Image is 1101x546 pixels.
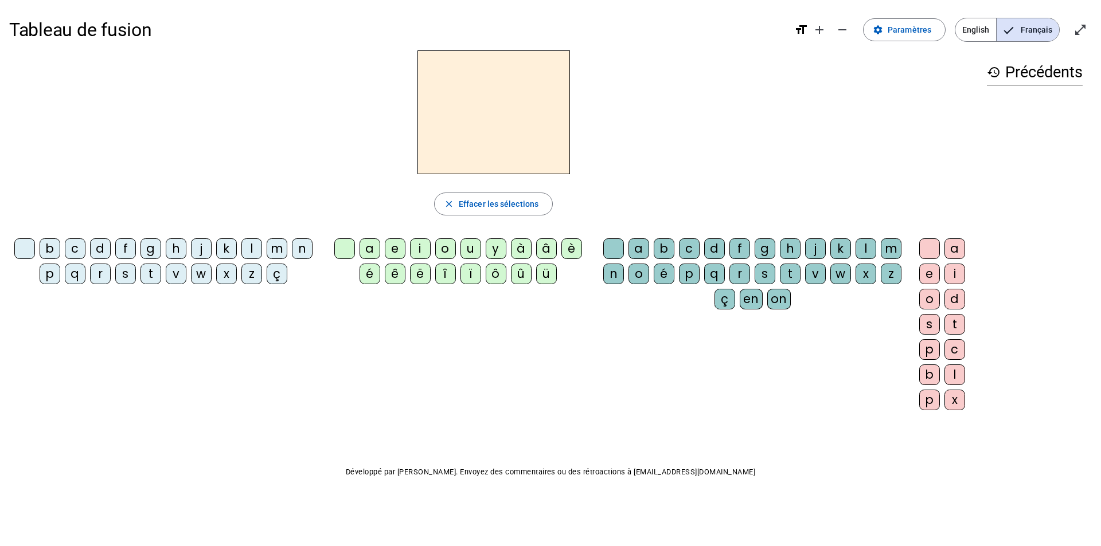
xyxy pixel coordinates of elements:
[704,264,725,284] div: q
[603,264,624,284] div: n
[292,238,313,259] div: n
[410,264,431,284] div: ë
[9,11,785,48] h1: Tableau de fusion
[780,238,801,259] div: h
[191,264,212,284] div: w
[881,238,901,259] div: m
[140,238,161,259] div: g
[767,289,791,309] div: on
[808,18,831,41] button: Augmenter la taille de la police
[704,238,725,259] div: d
[216,238,237,259] div: k
[729,264,750,284] div: r
[460,238,481,259] div: u
[511,238,532,259] div: à
[955,18,1060,42] mat-button-toggle-group: Language selection
[856,264,876,284] div: x
[805,238,826,259] div: j
[919,390,940,410] div: p
[919,339,940,360] div: p
[944,289,965,309] div: d
[166,238,186,259] div: h
[755,238,775,259] div: g
[486,264,506,284] div: ô
[628,238,649,259] div: a
[888,23,931,37] span: Paramètres
[654,238,674,259] div: b
[987,65,1001,79] mat-icon: history
[561,238,582,259] div: è
[919,314,940,335] div: s
[9,465,1092,479] p: Développé par [PERSON_NAME]. Envoyez des commentaires ou des rétroactions à [EMAIL_ADDRESS][DOMAI...
[40,238,60,259] div: b
[881,264,901,284] div: z
[830,238,851,259] div: k
[805,264,826,284] div: v
[65,264,85,284] div: q
[856,238,876,259] div: l
[486,238,506,259] div: y
[140,264,161,284] div: t
[987,60,1083,85] h3: Précédents
[628,264,649,284] div: o
[780,264,801,284] div: t
[944,339,965,360] div: c
[944,364,965,385] div: l
[654,264,674,284] div: é
[90,264,111,284] div: r
[835,23,849,37] mat-icon: remove
[740,289,763,309] div: en
[679,264,700,284] div: p
[919,364,940,385] div: b
[459,197,538,211] span: Effacer les sélections
[90,238,111,259] div: d
[919,264,940,284] div: e
[794,23,808,37] mat-icon: format_size
[435,264,456,284] div: î
[997,18,1059,41] span: Français
[729,238,750,259] div: f
[115,264,136,284] div: s
[863,18,946,41] button: Paramètres
[944,390,965,410] div: x
[536,238,557,259] div: â
[267,264,287,284] div: ç
[873,25,883,35] mat-icon: settings
[1073,23,1087,37] mat-icon: open_in_full
[955,18,996,41] span: English
[944,314,965,335] div: t
[715,289,735,309] div: ç
[360,238,380,259] div: a
[813,23,826,37] mat-icon: add
[267,238,287,259] div: m
[944,264,965,284] div: i
[536,264,557,284] div: ü
[385,238,405,259] div: e
[410,238,431,259] div: i
[944,238,965,259] div: a
[241,264,262,284] div: z
[755,264,775,284] div: s
[435,238,456,259] div: o
[831,18,854,41] button: Diminuer la taille de la police
[115,238,136,259] div: f
[65,238,85,259] div: c
[434,193,553,215] button: Effacer les sélections
[40,264,60,284] div: p
[919,289,940,309] div: o
[166,264,186,284] div: v
[460,264,481,284] div: ï
[191,238,212,259] div: j
[679,238,700,259] div: c
[444,199,454,209] mat-icon: close
[216,264,237,284] div: x
[360,264,380,284] div: é
[241,238,262,259] div: l
[511,264,532,284] div: û
[1069,18,1092,41] button: Entrer en plein écran
[830,264,851,284] div: w
[385,264,405,284] div: ê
